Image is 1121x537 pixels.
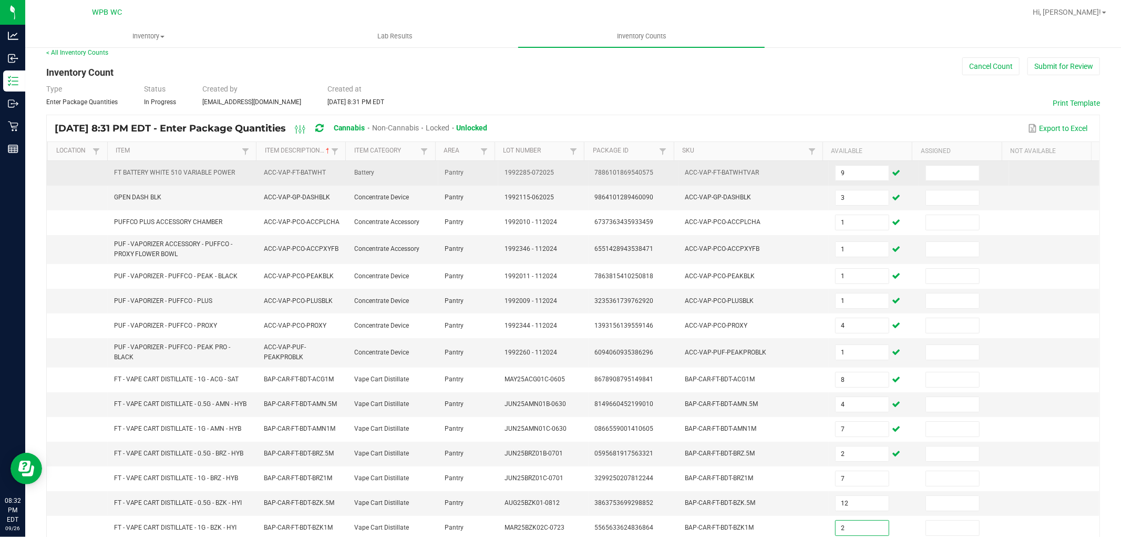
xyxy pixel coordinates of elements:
span: BAP-CAR-FT-BDT-AMN.5M [685,400,758,408]
span: BAP-CAR-FT-BDT-BZK1M [685,524,754,531]
span: ACC-VAP-GP-DASHBLK [264,194,331,201]
span: JUN25BRZ01C-0701 [505,474,563,482]
inline-svg: Reports [8,144,18,154]
span: ACC-VAP-PCO-PROXY [264,322,327,329]
span: Concentrate Accessory [354,245,419,252]
inline-svg: Analytics [8,31,18,41]
span: 8149660452199010 [595,400,654,408]
span: ACC-VAP-PCO-ACCPXYFB [264,245,339,252]
span: BAP-CAR-FT-BDT-AMN1M [685,425,756,432]
span: Sortable [324,147,332,155]
span: ACC-VAP-PCO-PEAKBLK [264,272,334,280]
span: Pantry [445,218,464,226]
span: Concentrate Device [354,194,409,201]
th: Not Available [1002,142,1091,161]
span: 0866559001410605 [595,425,654,432]
span: PUF - VAPORIZER - PUFFCO - PEAK PRO - BLACK [114,343,231,361]
span: Created by [202,85,238,93]
span: BAP-CAR-FT-BDT-ACG1M [685,376,755,383]
span: Pantry [445,297,464,305]
span: Unlocked [457,124,488,132]
span: 1992260 - 112024 [505,349,557,356]
th: Assigned [912,142,1001,161]
span: Type [46,85,62,93]
span: BAP-CAR-FT-BDT-BRZ.5M [264,450,334,457]
span: Status [144,85,166,93]
span: FT - VAPE CART DISTILLATE - 1G - BZK - HYI [114,524,237,531]
span: PUF - VAPORIZER - PUFFCO - PROXY [114,322,218,329]
span: 1992010 - 112024 [505,218,557,226]
span: Pantry [445,376,464,383]
span: Pantry [445,450,464,457]
span: 5565633624836864 [595,524,654,531]
span: Vape Cart Distillate [354,425,409,432]
span: Pantry [445,400,464,408]
span: AUG25BZK01-0812 [505,499,560,506]
inline-svg: Retail [8,121,18,131]
span: 1992285-072025 [505,169,554,176]
a: LocationSortable [56,147,90,155]
span: ACC-VAP-PUF-PEAKPROBLK [264,343,306,361]
span: Inventory [26,32,271,41]
a: < All Inventory Counts [46,49,108,56]
span: ACC-VAP-FT-BATWHTVAR [685,169,759,176]
span: Concentrate Device [354,272,409,280]
span: 8678908795149841 [595,376,654,383]
span: 1992346 - 112024 [505,245,557,252]
span: Inventory Counts [603,32,681,41]
span: Pantry [445,524,464,531]
span: 7863815410250818 [595,272,654,280]
span: [DATE] 8:31 PM EDT [327,98,384,106]
span: ACC-VAP-PUF-PEAKPROBLK [685,349,766,356]
button: Print Template [1053,98,1100,108]
span: Hi, [PERSON_NAME]! [1033,8,1101,16]
inline-svg: Outbound [8,98,18,109]
span: BAP-CAR-FT-BDT-BRZ1M [264,474,333,482]
a: Filter [478,145,490,158]
span: PUF - VAPORIZER ACCESSORY - PUFFCO - PROXY FLOWER BOWL [114,240,233,258]
p: 08:32 PM EDT [5,496,20,524]
span: 1992344 - 112024 [505,322,557,329]
span: ACC-VAP-GP-DASHBLK [685,194,751,201]
span: Vape Cart Distillate [354,474,409,482]
span: Concentrate Accessory [354,218,419,226]
span: WPB WC [92,8,122,17]
span: BAP-CAR-FT-BDT-BRZ1M [685,474,753,482]
span: 1393156139559146 [595,322,654,329]
span: 7886101869540575 [595,169,654,176]
span: Pantry [445,499,464,506]
a: Inventory Counts [518,25,765,47]
span: ACC-VAP-PCO-PROXY [685,322,747,329]
span: JUN25BRZ01B-0701 [505,450,563,457]
span: Locked [426,124,449,132]
span: Pantry [445,169,464,176]
span: Pantry [445,322,464,329]
span: FT - VAPE CART DISTILLATE - 0.5G - BRZ - HYB [114,450,244,457]
span: BAP-CAR-FT-BDT-BZK.5M [685,499,755,506]
span: 6737363435933459 [595,218,654,226]
span: Vape Cart Distillate [354,376,409,383]
div: [DATE] 8:31 PM EDT - Enter Package Quantities [55,119,496,138]
span: Cannabis [334,124,365,132]
span: 1992009 - 112024 [505,297,557,305]
a: Filter [806,145,818,158]
span: 3235361739762920 [595,297,654,305]
span: Pantry [445,272,464,280]
span: Created at [327,85,362,93]
a: SKUSortable [682,147,806,155]
span: Enter Package Quantities [46,98,118,106]
span: ACC-VAP-PCO-ACCPLCHA [264,218,340,226]
span: ACC-VAP-PCO-PLUSBLK [685,297,754,305]
a: Item CategorySortable [354,147,418,155]
span: Vape Cart Distillate [354,400,409,408]
span: GPEN DASH BLK [114,194,162,201]
span: 3863753699298852 [595,499,654,506]
span: Concentrate Device [354,322,409,329]
span: Non-Cannabis [372,124,419,132]
span: ACC-VAP-FT-BATWHT [264,169,326,176]
span: BAP-CAR-FT-BDT-BZK1M [264,524,333,531]
a: ItemSortable [116,147,239,155]
button: Cancel Count [962,57,1020,75]
span: PUF - VAPORIZER - PUFFCO - PLUS [114,297,213,305]
span: FT - VAPE CART DISTILLATE - 0.5G - AMN - HYB [114,400,247,408]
